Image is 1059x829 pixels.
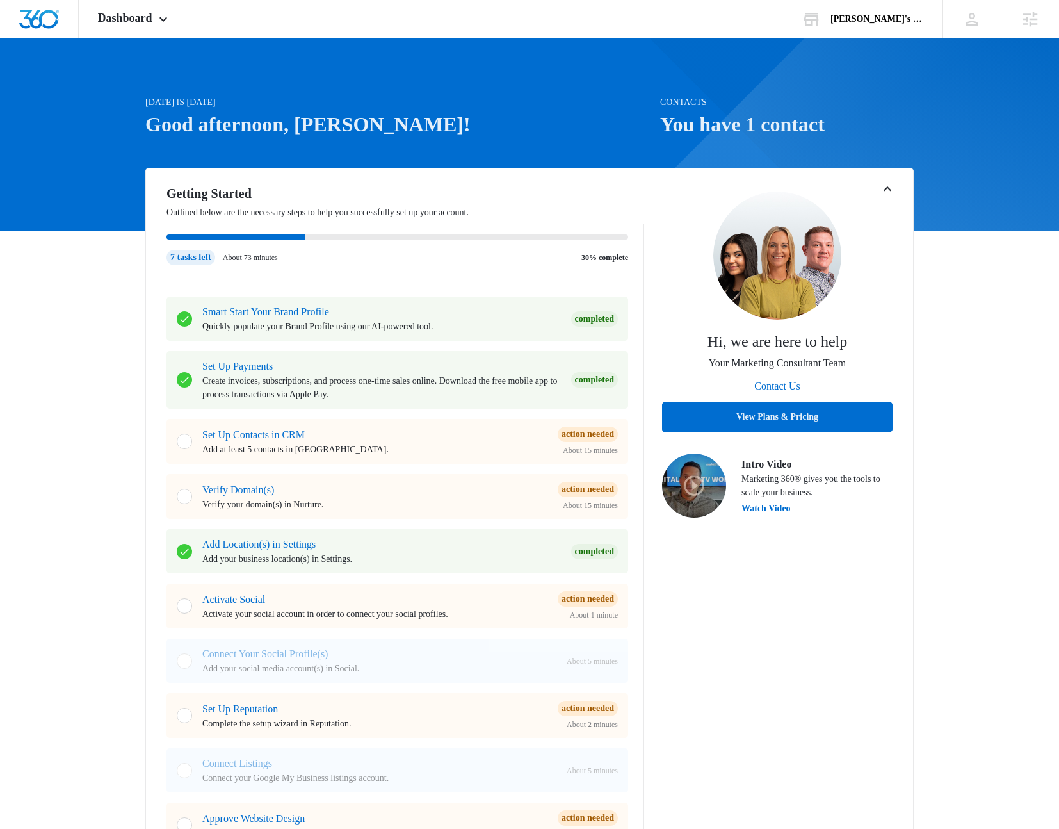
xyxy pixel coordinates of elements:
[660,95,914,109] p: Contacts
[166,250,215,265] div: 7 tasks left
[563,445,618,456] span: About 15 minutes
[202,552,561,566] p: Add your business location(s) in Settings.
[558,482,618,497] div: Action Needed
[202,443,547,456] p: Add at least 5 contacts in [GEOGRAPHIC_DATA].
[223,252,278,263] p: About 73 minutes
[567,719,618,730] span: About 2 minutes
[707,330,848,353] p: Hi, we are here to help
[202,662,556,675] p: Add your social media account(s) in Social.
[202,306,329,317] a: Smart Start Your Brand Profile
[202,498,547,511] p: Verify your domain(s) in Nurture.
[571,544,618,559] div: Completed
[558,427,618,442] div: Action Needed
[558,591,618,607] div: Action Needed
[145,95,652,109] p: [DATE] is [DATE]
[741,472,893,499] p: Marketing 360® gives you the tools to scale your business.
[202,429,305,440] a: Set Up Contacts in CRM
[166,206,644,219] p: Outlined below are the necessary steps to help you successfully set up your account.
[166,184,644,203] h2: Getting Started
[709,356,846,371] p: Your Marketing Consultant Team
[741,504,791,513] button: Watch Video
[145,109,652,140] h1: Good afternoon, [PERSON_NAME]!
[98,12,152,25] span: Dashboard
[741,457,893,472] h3: Intro Video
[558,810,618,826] div: Action Needed
[880,181,895,197] button: Toggle Collapse
[571,372,618,388] div: Completed
[202,607,547,621] p: Activate your social account in order to connect your social profiles.
[202,703,278,714] a: Set Up Reputation
[570,609,618,621] span: About 1 minute
[662,454,726,518] img: Intro Video
[567,655,618,667] span: About 5 minutes
[581,252,628,263] p: 30% complete
[202,539,316,550] a: Add Location(s) in Settings
[567,765,618,776] span: About 5 minutes
[202,771,556,785] p: Connect your Google My Business listings account.
[202,361,273,372] a: Set Up Payments
[202,484,274,495] a: Verify Domain(s)
[830,14,924,24] div: account name
[202,374,561,401] p: Create invoices, subscriptions, and process one-time sales online. Download the free mobile app t...
[202,320,561,333] p: Quickly populate your Brand Profile using our AI-powered tool.
[558,701,618,716] div: Action Needed
[202,813,305,824] a: Approve Website Design
[660,109,914,140] h1: You have 1 contact
[202,717,547,730] p: Complete the setup wizard in Reputation.
[563,500,618,511] span: About 15 minutes
[741,371,813,402] button: Contact Us
[662,402,893,432] button: View Plans & Pricing
[202,594,265,605] a: Activate Social
[571,311,618,327] div: Completed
